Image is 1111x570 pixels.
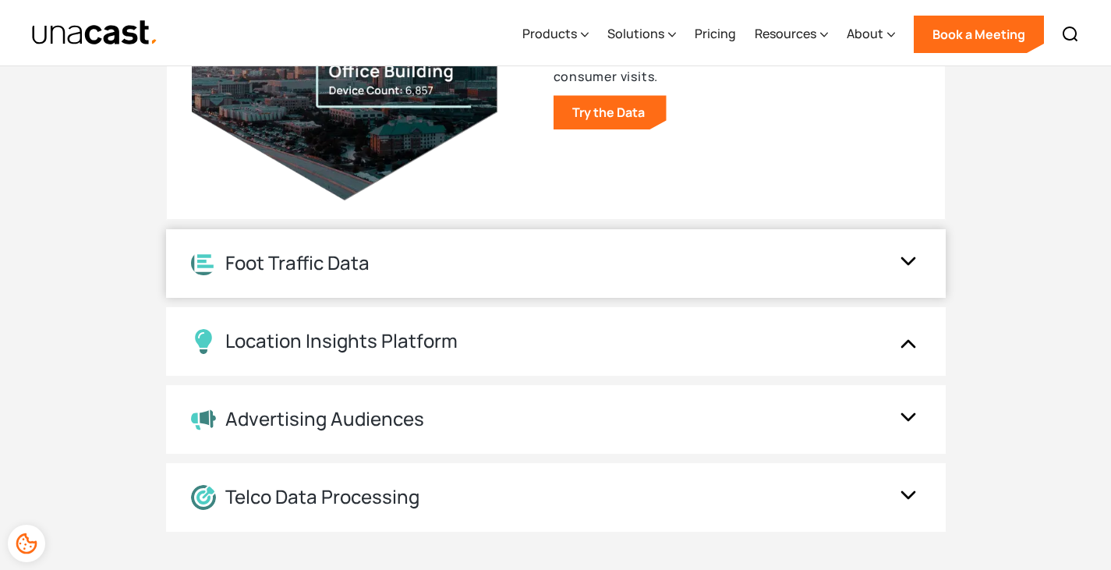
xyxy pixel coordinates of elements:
[191,409,216,430] img: Advertising Audiences icon
[225,252,370,274] div: Foot Traffic Data
[1061,25,1080,44] img: Search icon
[847,24,883,43] div: About
[695,2,736,66] a: Pricing
[31,19,158,47] img: Unacast text logo
[191,329,216,354] img: Location Insights Platform icon
[914,16,1044,53] a: Book a Meeting
[522,24,577,43] div: Products
[31,19,158,47] a: home
[191,485,216,510] img: Location Data Processing icon
[554,95,667,129] a: Try the Data
[225,486,419,508] div: Telco Data Processing
[607,2,676,66] div: Solutions
[191,251,216,275] img: Location Analytics icon
[847,2,895,66] div: About
[225,330,458,352] div: Location Insights Platform
[607,24,664,43] div: Solutions
[225,408,424,430] div: Advertising Audiences
[8,525,45,562] div: Cookie Preferences
[522,2,589,66] div: Products
[755,2,828,66] div: Resources
[755,24,816,43] div: Resources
